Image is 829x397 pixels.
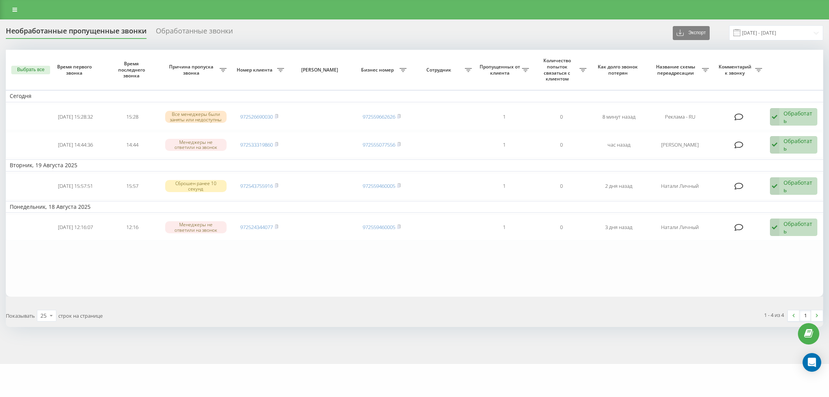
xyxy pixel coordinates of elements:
td: 14:44 [104,132,161,158]
td: 0 [533,132,590,158]
div: Менеджеры не ответили на звонок [165,221,227,233]
td: [DATE] 15:28:32 [47,104,104,130]
td: Понедельник, 18 Августа 2025 [6,201,823,213]
span: Время первого звонка [53,64,98,76]
td: 1 [476,173,533,199]
td: 0 [533,104,590,130]
a: 972559460005 [363,182,395,189]
span: Причина пропуска звонка [165,64,220,76]
td: Реклама - RU [647,104,713,130]
td: Вторник, 19 Августа 2025 [6,159,823,171]
a: 972543755916 [240,182,273,189]
div: 25 [40,312,47,320]
td: 0 [533,214,590,241]
div: Сброшен ранее 10 секунд [165,180,227,192]
a: 972555077556 [363,141,395,148]
td: 2 дня назад [590,173,647,199]
td: 3 дня назад [590,214,647,241]
div: Open Intercom Messenger [803,353,821,372]
td: 1 [476,104,533,130]
div: Менеджеры не ответили на звонок [165,139,227,150]
a: 972524344077 [240,224,273,231]
span: Комментарий к звонку [717,64,755,76]
span: Количество попыток связаться с клиентом [537,58,579,82]
div: Необработанные пропущенные звонки [6,27,147,39]
td: 1 [476,214,533,241]
a: 972559460005 [363,224,395,231]
span: Пропущенных от клиента [480,64,522,76]
span: Название схемы переадресации [651,64,702,76]
td: 1 [476,132,533,158]
span: Сотрудник [414,67,465,73]
a: 972533319860 [240,141,273,148]
td: 8 минут назад [590,104,647,130]
a: 972526690030 [240,113,273,120]
td: 15:57 [104,173,161,199]
div: Обработать [784,137,813,152]
div: 1 - 4 из 4 [764,311,784,319]
button: Экспорт [673,26,710,40]
td: [DATE] 12:16:07 [47,214,104,241]
div: Обработать [784,179,813,194]
td: [DATE] 15:57:51 [47,173,104,199]
td: 12:16 [104,214,161,241]
button: Выбрать все [11,66,50,74]
a: 1 [799,310,811,321]
span: [PERSON_NAME] [295,67,346,73]
td: час назад [590,132,647,158]
div: Обработать [784,110,813,124]
td: 15:28 [104,104,161,130]
td: 0 [533,173,590,199]
div: Обработанные звонки [156,27,233,39]
td: Натали Личный [647,173,713,199]
td: Натали Личный [647,214,713,241]
span: Номер клиента [234,67,277,73]
div: Обработать [784,220,813,235]
span: строк на странице [58,312,103,319]
span: Показывать [6,312,35,319]
a: 972559662626 [363,113,395,120]
td: Сегодня [6,90,823,102]
span: Время последнего звонка [110,61,155,79]
div: Все менеджеры были заняты или недоступны [165,111,227,122]
span: Как долго звонок потерян [597,64,641,76]
td: [DATE] 14:44:36 [47,132,104,158]
span: Бизнес номер [357,67,400,73]
td: [PERSON_NAME] [647,132,713,158]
